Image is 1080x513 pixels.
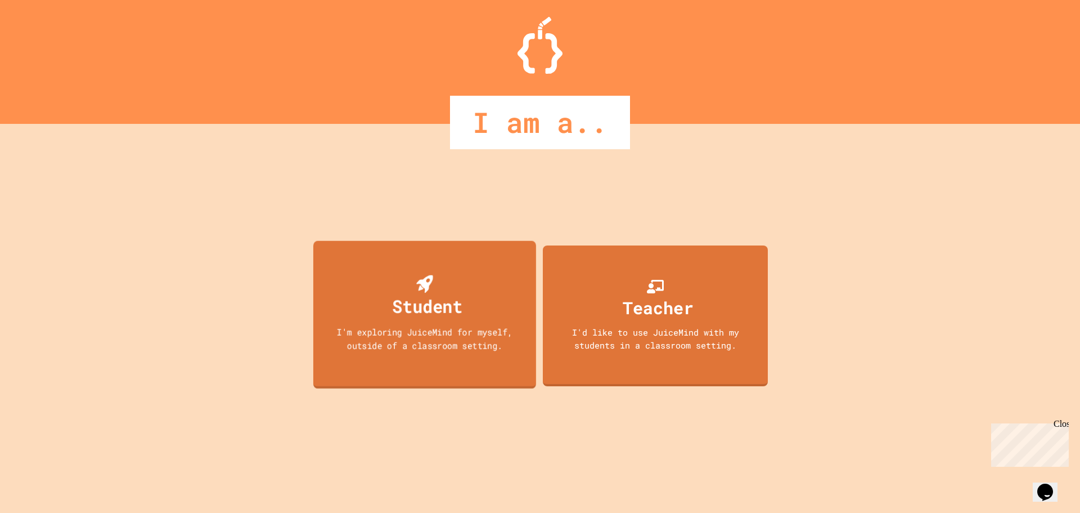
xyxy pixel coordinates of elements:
[393,293,463,319] div: Student
[554,326,757,351] div: I'd like to use JuiceMind with my students in a classroom setting.
[4,5,78,72] div: Chat with us now!Close
[450,96,630,149] div: I am a..
[517,17,562,74] img: Logo.svg
[987,419,1069,467] iframe: chat widget
[1033,468,1069,502] iframe: chat widget
[325,325,525,351] div: I'm exploring JuiceMind for myself, outside of a classroom setting.
[623,295,694,320] div: Teacher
